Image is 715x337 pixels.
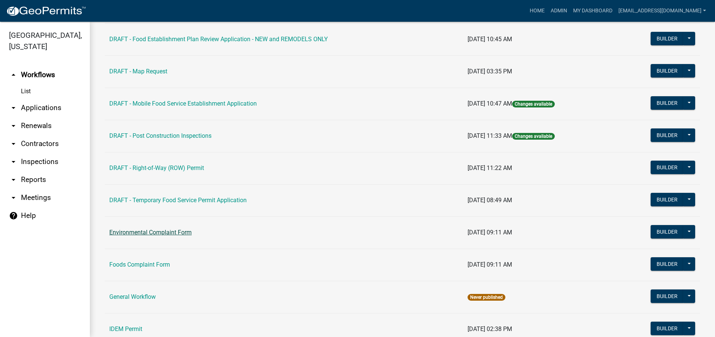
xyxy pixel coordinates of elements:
span: [DATE] 10:45 AM [468,36,512,43]
a: DRAFT - Post Construction Inspections [109,132,212,139]
a: DRAFT - Mobile Food Service Establishment Application [109,100,257,107]
button: Builder [651,161,684,174]
span: [DATE] 11:22 AM [468,164,512,171]
button: Builder [651,322,684,335]
span: Changes available [512,133,555,140]
a: IDEM Permit [109,325,142,333]
a: DRAFT - Food Establishment Plan Review Application - NEW and REMODELS ONLY [109,36,328,43]
button: Builder [651,289,684,303]
span: [DATE] 02:38 PM [468,325,512,333]
button: Builder [651,257,684,271]
span: [DATE] 11:33 AM [468,132,512,139]
span: [DATE] 10:47 AM [468,100,512,107]
a: General Workflow [109,293,156,300]
button: Builder [651,64,684,78]
i: arrow_drop_down [9,139,18,148]
button: Builder [651,96,684,110]
span: [DATE] 03:35 PM [468,68,512,75]
button: Builder [651,225,684,239]
i: arrow_drop_up [9,70,18,79]
button: Builder [651,128,684,142]
a: My Dashboard [570,4,615,18]
span: [DATE] 08:49 AM [468,197,512,204]
i: arrow_drop_down [9,157,18,166]
button: Builder [651,193,684,206]
span: Never published [468,294,505,301]
i: arrow_drop_down [9,121,18,130]
button: Builder [651,32,684,45]
a: Environmental Complaint Form [109,229,192,236]
a: DRAFT - Map Request [109,68,167,75]
i: arrow_drop_down [9,103,18,112]
a: DRAFT - Right-of-Way (ROW) Permit [109,164,204,171]
span: Changes available [512,101,555,107]
span: [DATE] 09:11 AM [468,229,512,236]
i: arrow_drop_down [9,193,18,202]
i: help [9,211,18,220]
a: [EMAIL_ADDRESS][DOMAIN_NAME] [615,4,709,18]
i: arrow_drop_down [9,175,18,184]
span: [DATE] 09:11 AM [468,261,512,268]
a: Foods Complaint Form [109,261,170,268]
a: DRAFT - Temporary Food Service Permit Application [109,197,247,204]
a: Admin [548,4,570,18]
a: Home [527,4,548,18]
